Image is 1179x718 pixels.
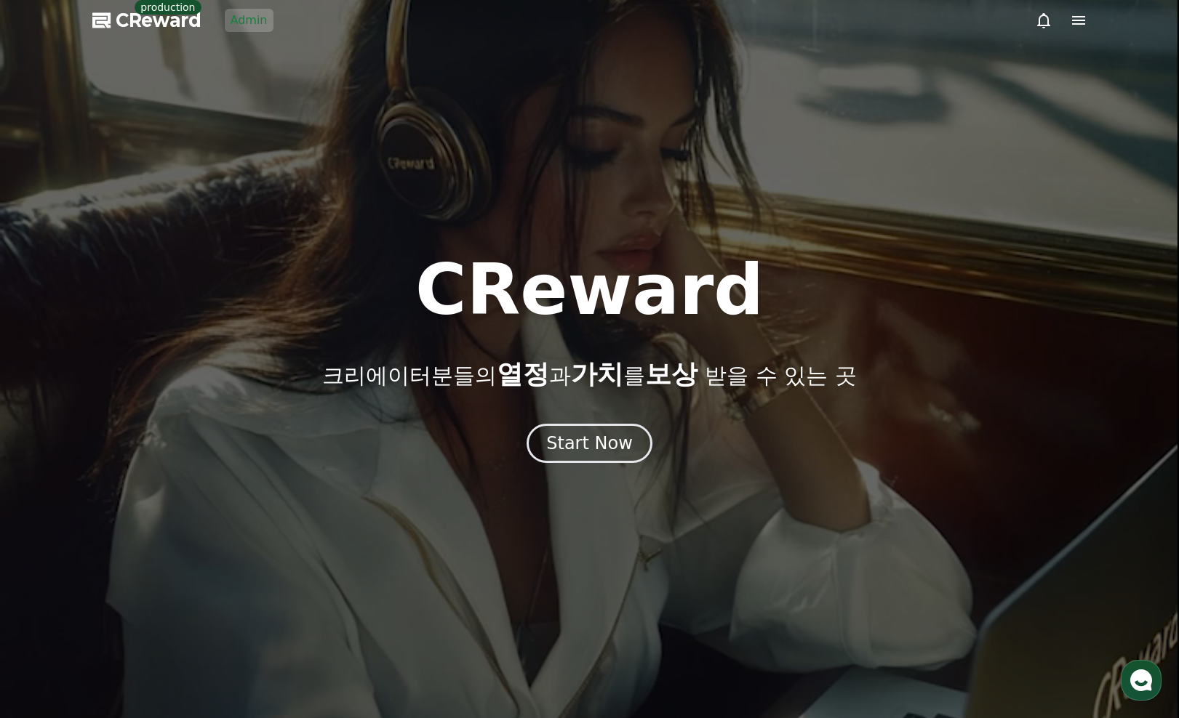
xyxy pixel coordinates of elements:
div: Start Now [546,432,633,455]
span: 가치 [571,359,623,389]
a: Admin [225,9,273,32]
p: 크리에이터분들의 과 를 받을 수 있는 곳 [322,360,856,389]
a: Start Now [527,438,652,452]
button: Start Now [527,424,652,463]
span: 열정 [497,359,549,389]
span: 보상 [645,359,698,389]
span: CReward [116,9,201,32]
a: CReward [92,9,201,32]
h1: CReward [415,255,764,325]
